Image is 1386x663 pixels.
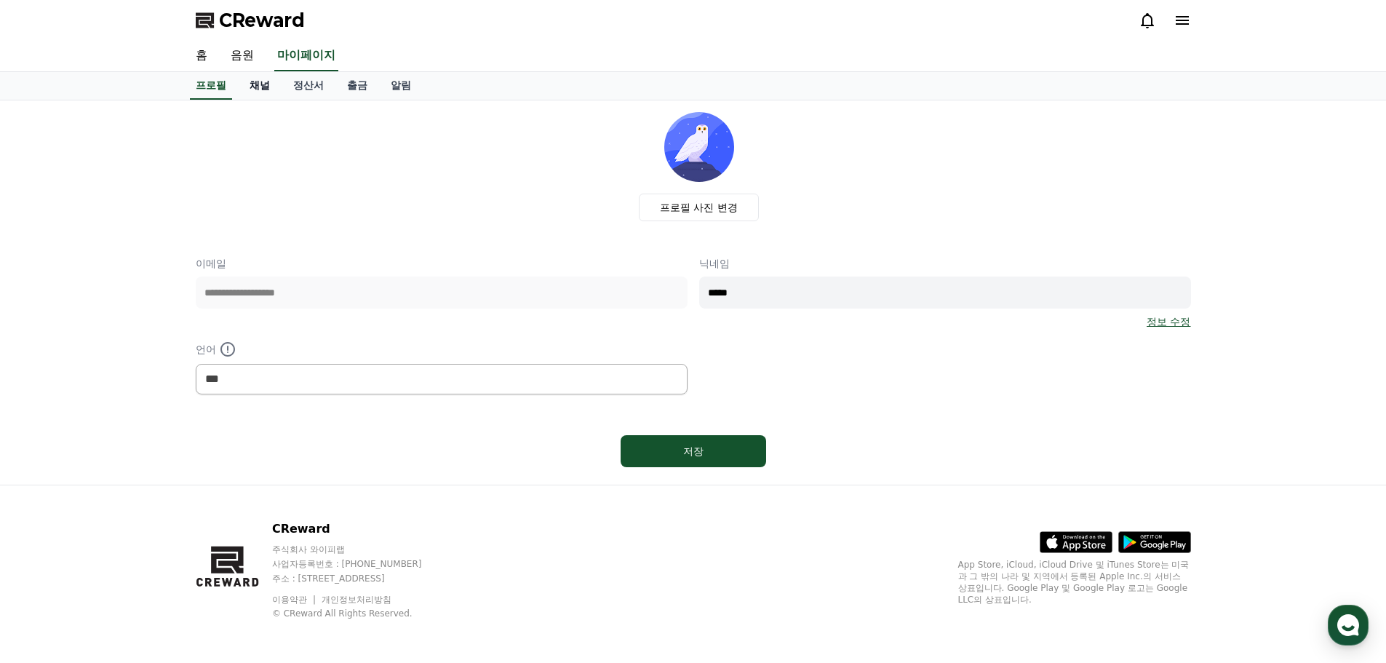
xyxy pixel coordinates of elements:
a: 개인정보처리방침 [322,595,391,605]
a: CReward [196,9,305,32]
p: 이메일 [196,256,688,271]
a: 음원 [219,41,266,71]
p: 사업자등록번호 : [PHONE_NUMBER] [272,558,450,570]
a: 정산서 [282,72,335,100]
a: 채널 [238,72,282,100]
p: 주소 : [STREET_ADDRESS] [272,573,450,584]
p: 닉네임 [699,256,1191,271]
a: 마이페이지 [274,41,338,71]
label: 프로필 사진 변경 [639,194,759,221]
div: 저장 [650,444,737,458]
button: 저장 [621,435,766,467]
p: CReward [272,520,450,538]
a: 알림 [379,72,423,100]
a: 정보 수정 [1147,314,1190,329]
a: 대화 [96,461,188,498]
img: profile_image [664,112,734,182]
p: 언어 [196,341,688,358]
p: App Store, iCloud, iCloud Drive 및 iTunes Store는 미국과 그 밖의 나라 및 지역에서 등록된 Apple Inc.의 서비스 상표입니다. Goo... [958,559,1191,606]
p: 주식회사 와이피랩 [272,544,450,555]
span: 설정 [225,483,242,495]
a: 프로필 [190,72,232,100]
span: CReward [219,9,305,32]
span: 대화 [133,484,151,496]
a: 설정 [188,461,279,498]
a: 홈 [4,461,96,498]
p: © CReward All Rights Reserved. [272,608,450,619]
a: 이용약관 [272,595,318,605]
a: 출금 [335,72,379,100]
span: 홈 [46,483,55,495]
a: 홈 [184,41,219,71]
